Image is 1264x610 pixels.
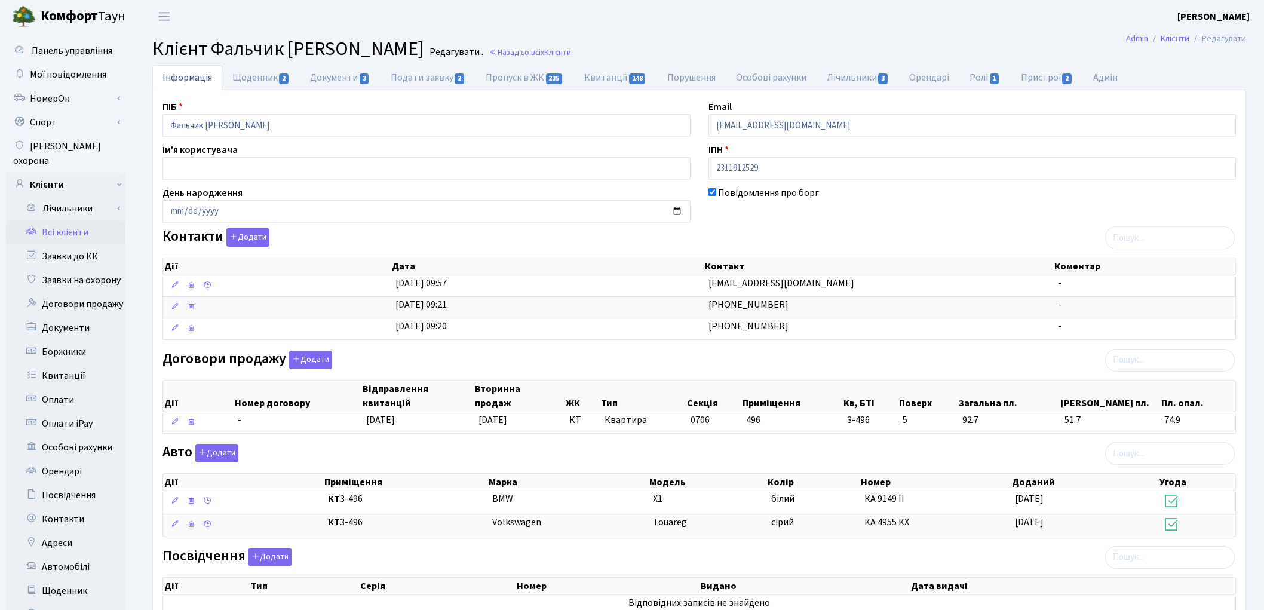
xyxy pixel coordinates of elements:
span: 2 [279,73,289,84]
button: Посвідчення [248,548,292,566]
th: Приміщення [741,381,842,412]
a: Оплати [6,388,125,412]
label: Email [708,100,732,114]
span: КА 4955 КХ [864,516,909,529]
b: Комфорт [41,7,98,26]
th: Приміщення [323,474,487,491]
a: Лічильники [817,65,899,90]
span: - [1058,277,1061,290]
li: Редагувати [1189,32,1246,45]
span: Мої повідомлення [30,68,106,81]
span: КТ [569,413,595,427]
a: Оплати iPay [6,412,125,436]
a: Автомобілі [6,555,125,579]
span: Панель управління [32,44,112,57]
span: 92.7 [962,413,1055,427]
span: білий [771,492,794,505]
a: Порушення [657,65,726,90]
label: ПІБ [162,100,183,114]
a: [PERSON_NAME] охорона [6,134,125,173]
a: Клієнти [1161,32,1189,45]
a: Договори продажу [6,292,125,316]
th: Загальна пл. [958,381,1060,412]
th: Пл. опал. [1160,381,1236,412]
th: [PERSON_NAME] пл. [1060,381,1160,412]
th: Дії [163,258,391,275]
th: Контакт [704,258,1053,275]
button: Переключити навігацію [149,7,179,26]
th: Тип [250,578,359,594]
span: - [1058,320,1061,333]
span: КА 9149 ІІ [864,492,904,505]
th: Дії [163,474,323,491]
th: Вторинна продаж [474,381,564,412]
label: ІПН [708,143,729,157]
a: Мої повідомлення [6,63,125,87]
th: Кв, БТІ [842,381,898,412]
a: Назад до всіхКлієнти [489,47,571,58]
a: Лічильники [14,197,125,220]
span: 3 [360,73,369,84]
label: Повідомлення про борг [718,186,819,200]
input: Пошук... [1105,546,1235,569]
span: 3-496 [847,413,893,427]
span: Volkswagen [492,516,541,529]
a: Квитанції [6,364,125,388]
span: [DATE] [1015,492,1044,505]
a: Спорт [6,111,125,134]
th: Тип [600,381,686,412]
th: Коментар [1053,258,1235,275]
a: Орендарі [6,459,125,483]
a: Додати [192,442,238,463]
label: Договори продажу [162,351,332,369]
a: Адмін [1083,65,1128,90]
a: Особові рахунки [726,65,817,90]
a: Додати [223,226,269,247]
span: 496 [746,413,760,427]
a: [PERSON_NAME] [1177,10,1250,24]
th: Дата видачі [910,578,1235,594]
th: Дії [163,578,250,594]
a: Боржники [6,340,125,364]
a: Додати [286,348,332,369]
a: Документи [300,65,380,90]
span: [DATE] 09:21 [395,298,447,311]
span: [PHONE_NUMBER] [708,320,789,333]
span: Квартира [605,413,681,427]
span: Клієнт Фальчик [PERSON_NAME] [152,35,424,63]
th: Видано [700,578,910,594]
a: Документи [6,316,125,340]
span: 2 [455,73,464,84]
span: 235 [546,73,563,84]
a: Додати [246,545,292,566]
span: Таун [41,7,125,27]
a: Щоденник [6,579,125,603]
span: 3 [878,73,888,84]
button: Договори продажу [289,351,332,369]
th: Угода [1158,474,1236,491]
span: X1 [653,492,662,505]
a: Посвідчення [6,483,125,507]
span: 148 [629,73,646,84]
a: Ролі [959,65,1010,90]
a: Контакти [6,507,125,531]
a: Орендарі [899,65,959,90]
span: 51.7 [1064,413,1155,427]
button: Авто [195,444,238,462]
span: сірий [771,516,794,529]
span: [DATE] [478,413,507,427]
th: Серія [359,578,516,594]
th: Номер [516,578,700,594]
th: Доданий [1011,474,1158,491]
th: Поверх [898,381,958,412]
b: [PERSON_NAME] [1177,10,1250,23]
b: КТ [328,492,340,505]
a: Адреси [6,531,125,555]
th: Відправлення квитанцій [361,381,473,412]
th: Дії [163,381,234,412]
a: Квитанції [574,65,657,90]
th: Колір [766,474,860,491]
span: 1 [990,73,999,84]
span: 2 [1062,73,1072,84]
span: 0706 [691,413,710,427]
